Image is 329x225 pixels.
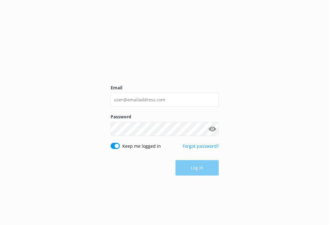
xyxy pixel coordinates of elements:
[206,123,219,135] button: Show password
[183,143,219,149] a: Forgot password?
[122,143,161,150] label: Keep me logged in
[111,93,219,107] input: user@emailaddress.com
[111,84,219,91] label: Email
[111,113,219,120] label: Password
